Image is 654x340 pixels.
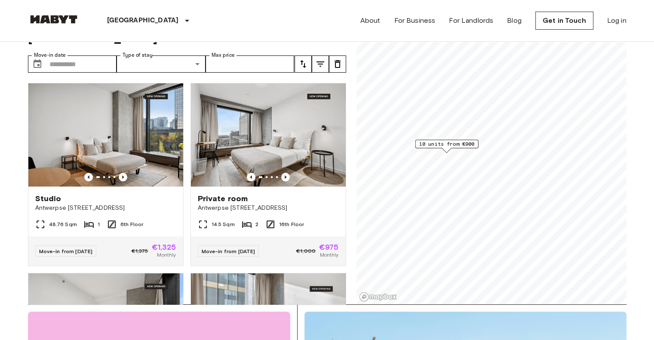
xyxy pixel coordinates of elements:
a: Marketing picture of unit BE-23-003-063-002Previous imagePrevious imagePrivate roomAntwerpse [STR... [190,83,346,266]
a: Marketing picture of unit BE-23-003-013-001Previous imagePrevious imageStudioAntwerpse [STREET_AD... [28,83,184,266]
span: Move-in from [DATE] [39,248,93,254]
span: €1,325 [152,243,176,251]
a: Get in Touch [535,12,593,30]
label: Max price [212,52,235,59]
a: Blog [507,15,522,26]
label: Type of stay [123,52,153,59]
span: Studio [35,193,61,204]
img: Marketing picture of unit BE-23-003-063-002 [191,83,346,187]
span: 14.5 Sqm [212,221,235,228]
span: €975 [319,243,339,251]
span: Private room [198,193,248,204]
button: tune [329,55,346,73]
label: Move-in date [34,52,66,59]
span: 10 units from €900 [419,140,474,148]
button: Previous image [247,173,255,181]
span: 48.76 Sqm [49,221,77,228]
span: Monthly [319,251,338,259]
button: Previous image [84,173,93,181]
a: Mapbox logo [359,292,397,302]
span: €1,375 [132,247,148,255]
div: Map marker [415,140,478,153]
img: Marketing picture of unit BE-23-003-013-001 [28,83,183,187]
span: Move-in from [DATE] [202,248,255,254]
button: Previous image [281,173,290,181]
span: 2 [255,221,258,228]
button: tune [295,55,312,73]
span: 1 [98,221,100,228]
a: For Business [394,15,435,26]
a: Log in [607,15,626,26]
span: Antwerpse [STREET_ADDRESS] [198,204,339,212]
button: Previous image [119,173,127,181]
span: 16th Floor [279,221,304,228]
p: [GEOGRAPHIC_DATA] [107,15,179,26]
button: tune [312,55,329,73]
button: Choose date [29,55,46,73]
span: Antwerpse [STREET_ADDRESS] [35,204,176,212]
span: 6th Floor [120,221,143,228]
img: Habyt [28,15,80,24]
span: €1,000 [296,247,316,255]
span: Monthly [157,251,176,259]
a: For Landlords [449,15,493,26]
canvas: Map [356,6,626,304]
a: About [360,15,381,26]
